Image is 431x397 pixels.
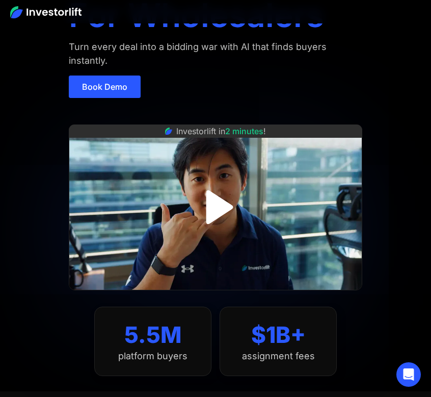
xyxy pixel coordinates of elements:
[69,40,362,67] div: Turn every deal into a bidding war with AI that finds buyers instantly.
[124,321,182,349] div: 5.5M
[185,177,246,238] a: open lightbox
[69,76,141,98] a: Book Demo
[396,362,421,387] div: Open Intercom Messenger
[176,125,266,137] div: Investorlift in !
[251,321,306,349] div: $1B+
[225,126,263,136] span: 2 minutes
[242,351,315,362] div: assignment fees
[118,351,187,362] div: platform buyers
